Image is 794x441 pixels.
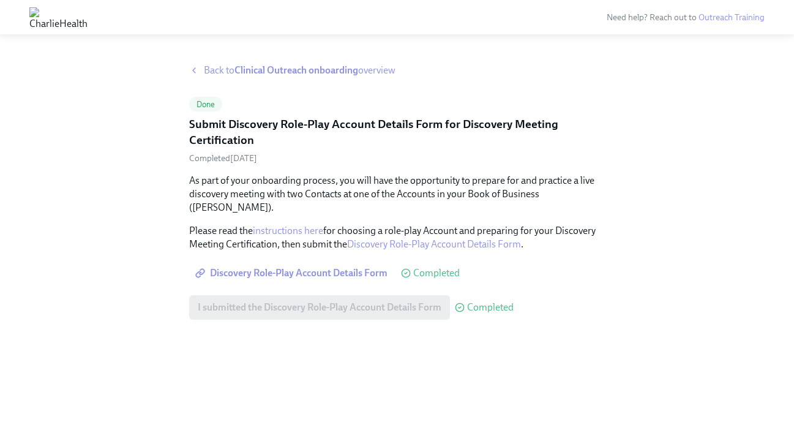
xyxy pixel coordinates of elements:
[253,225,323,236] a: instructions here
[189,261,396,285] a: Discovery Role-Play Account Details Form
[189,153,257,164] span: Thursday, September 18th 2025, 6:46 pm
[698,12,765,23] a: Outreach Training
[607,12,765,23] span: Need help? Reach out to
[189,224,605,251] p: Please read the for choosing a role-play Account and preparing for your Discovery Meeting Certifi...
[198,267,388,279] span: Discovery Role-Play Account Details Form
[347,238,521,250] a: Discovery Role-Play Account Details Form
[413,268,460,278] span: Completed
[234,64,358,76] strong: Clinical Outreach onboarding
[189,174,605,214] p: As part of your onboarding process, you will have the opportunity to prepare for and practice a l...
[189,64,605,77] a: Back toClinical Outreach onboardingoverview
[204,64,395,77] span: Back to overview
[189,116,605,148] h5: Submit Discovery Role-Play Account Details Form for Discovery Meeting Certification
[29,7,88,27] img: CharlieHealth
[189,100,223,109] span: Done
[467,303,514,312] span: Completed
